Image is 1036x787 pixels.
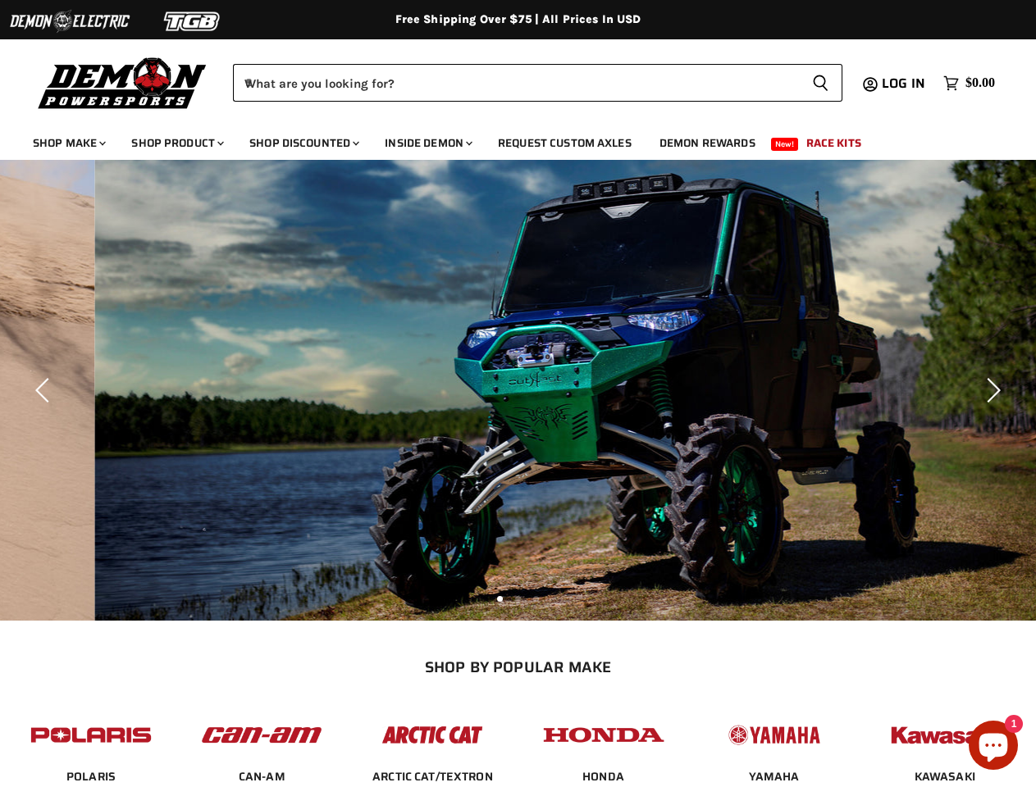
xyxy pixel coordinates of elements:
[533,596,539,602] li: Page dot 3
[647,126,768,160] a: Demon Rewards
[974,374,1007,407] button: Next
[964,721,1023,774] inbox-online-store-chat: Shopify online store chat
[881,710,1009,760] img: POPULAR_MAKE_logo_6_76e8c46f-2d1e-4ecc-b320-194822857d41.jpg
[198,710,326,760] img: POPULAR_MAKE_logo_1_adc20308-ab24-48c4-9fac-e3c1a623d575.jpg
[372,769,493,785] span: ARCTIC CAT/TEXTRON
[372,126,482,160] a: Inside Demon
[27,710,155,760] img: POPULAR_MAKE_logo_2_dba48cf1-af45-46d4-8f73-953a0f002620.jpg
[239,769,285,785] span: CAN-AM
[710,710,838,760] img: POPULAR_MAKE_logo_5_20258e7f-293c-4aac-afa8-159eaa299126.jpg
[239,769,285,784] a: CAN-AM
[131,6,254,37] img: TGB Logo 2
[21,120,991,160] ul: Main menu
[935,71,1003,95] a: $0.00
[33,53,212,111] img: Demon Powersports
[540,710,668,760] img: POPULAR_MAKE_logo_4_4923a504-4bac-4306-a1be-165a52280178.jpg
[915,769,975,785] span: KAWASAKI
[29,374,62,407] button: Previous
[8,6,131,37] img: Demon Electric Logo 2
[237,126,369,160] a: Shop Discounted
[771,138,799,151] span: New!
[965,75,995,91] span: $0.00
[582,769,624,784] a: HONDA
[368,710,496,760] img: POPULAR_MAKE_logo_3_027535af-6171-4c5e-a9bc-f0eccd05c5d6.jpg
[749,769,800,785] span: YAMAHA
[497,596,503,602] li: Page dot 1
[233,64,842,102] form: Product
[799,64,842,102] button: Search
[119,126,234,160] a: Shop Product
[749,769,800,784] a: YAMAHA
[582,769,624,785] span: HONDA
[66,769,116,785] span: POLARIS
[486,126,644,160] a: Request Custom Axles
[882,73,925,93] span: Log in
[21,658,1016,676] h2: SHOP BY POPULAR MAKE
[66,769,116,784] a: POLARIS
[233,64,799,102] input: When autocomplete results are available use up and down arrows to review and enter to select
[874,76,935,91] a: Log in
[372,769,493,784] a: ARCTIC CAT/TEXTRON
[794,126,874,160] a: Race Kits
[915,769,975,784] a: KAWASAKI
[515,596,521,602] li: Page dot 2
[21,126,116,160] a: Shop Make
